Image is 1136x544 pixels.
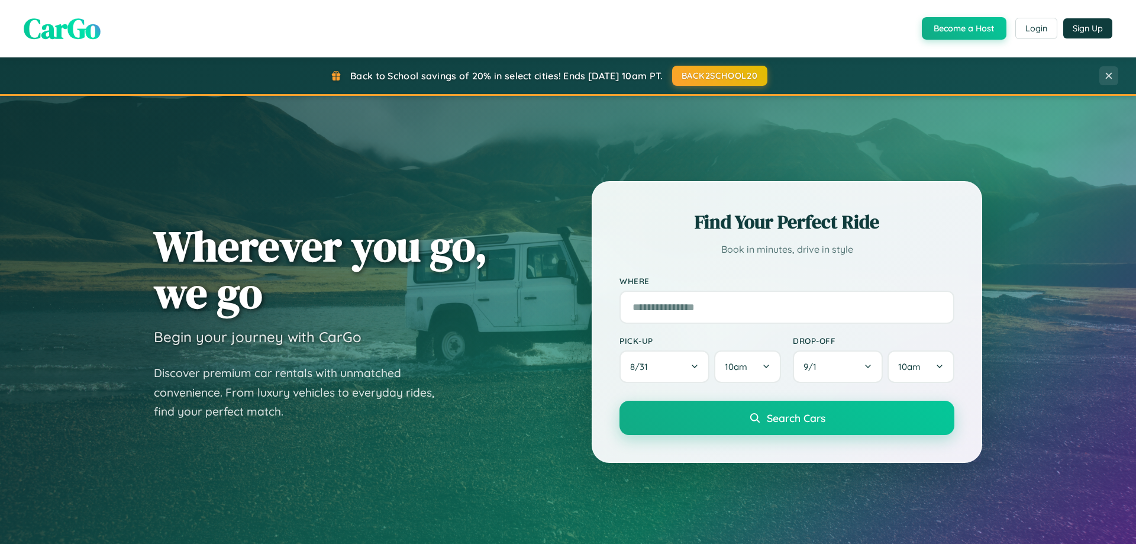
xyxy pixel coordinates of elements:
button: Sign Up [1063,18,1112,38]
p: Book in minutes, drive in style [619,241,954,258]
span: 10am [898,361,921,372]
span: CarGo [24,9,101,48]
button: Become a Host [922,17,1006,40]
label: Drop-off [793,336,954,346]
button: Search Cars [619,401,954,435]
button: Login [1015,18,1057,39]
span: 10am [725,361,747,372]
label: Where [619,276,954,286]
button: BACK2SCHOOL20 [672,66,767,86]
label: Pick-up [619,336,781,346]
span: Back to School savings of 20% in select cities! Ends [DATE] 10am PT. [350,70,663,82]
button: 9/1 [793,350,883,383]
button: 10am [714,350,781,383]
span: 9 / 1 [803,361,822,372]
button: 8/31 [619,350,709,383]
p: Discover premium car rentals with unmatched convenience. From luxury vehicles to everyday rides, ... [154,363,450,421]
span: Search Cars [767,411,825,424]
h3: Begin your journey with CarGo [154,328,362,346]
h1: Wherever you go, we go [154,223,488,316]
button: 10am [887,350,954,383]
h2: Find Your Perfect Ride [619,209,954,235]
span: 8 / 31 [630,361,654,372]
